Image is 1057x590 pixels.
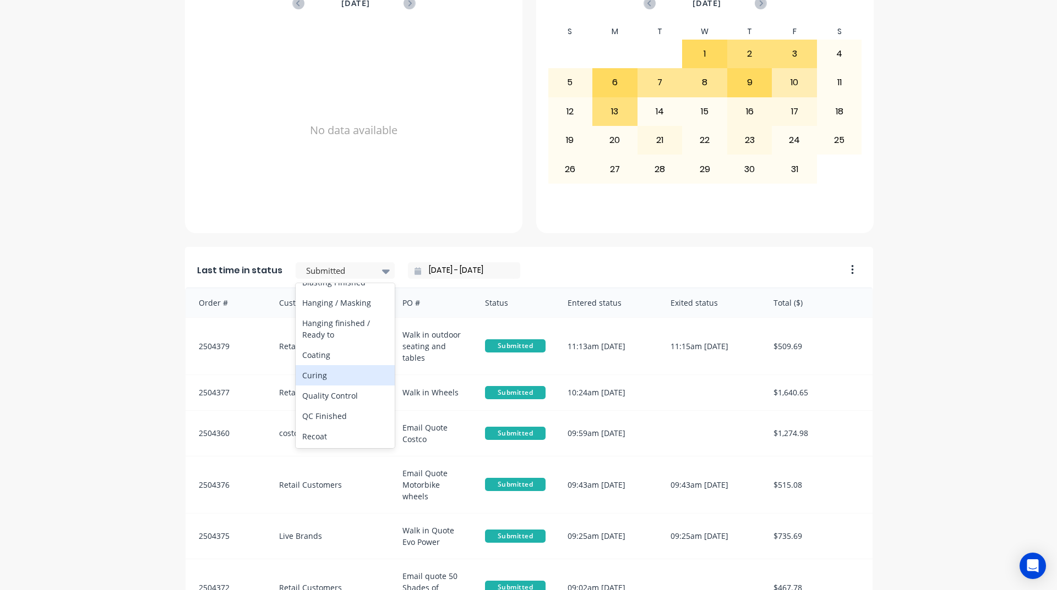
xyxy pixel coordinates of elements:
div: 2504375 [186,514,268,559]
div: 25 [818,126,862,154]
div: 11:13am [DATE] [557,318,660,374]
div: 2504377 [186,375,268,410]
div: 1 [683,40,727,68]
div: 09:25am [DATE] [660,514,762,559]
span: Submitted [485,386,546,399]
div: 8 [683,69,727,96]
div: costco [268,411,392,456]
div: 10:24am [DATE] [557,375,660,410]
span: Submitted [485,530,546,543]
div: No data available [197,24,511,237]
div: T [727,24,772,40]
div: 21 [638,126,682,154]
div: 9 [728,69,772,96]
div: Coating [296,345,395,365]
div: 7 [638,69,682,96]
div: S [548,24,593,40]
span: Submitted [485,478,546,491]
div: Recoats in coating [296,446,395,467]
input: Filter by date [421,262,516,279]
div: 09:59am [DATE] [557,411,660,456]
div: Walk in outdoor seating and tables [391,318,474,374]
div: 11 [818,69,862,96]
div: Retail Customers [268,375,392,410]
div: 3 [772,40,816,68]
div: 15 [683,98,727,125]
span: Submitted [485,339,546,352]
div: Exited status [660,288,762,317]
span: Submitted [485,427,546,440]
div: $515.08 [762,456,873,513]
div: Entered status [557,288,660,317]
div: 09:43am [DATE] [557,456,660,513]
div: 27 [593,155,637,183]
div: 22 [683,126,727,154]
div: 16 [728,98,772,125]
div: Quality Control [296,385,395,406]
div: 20 [593,126,637,154]
div: Recoat [296,426,395,446]
div: Open Intercom Messenger [1020,553,1046,579]
div: Hanging finished / Ready to [296,313,395,345]
div: $1,640.65 [762,375,873,410]
div: M [592,24,638,40]
div: 24 [772,126,816,154]
div: Total ($) [762,288,873,317]
div: 17 [772,98,816,125]
div: $735.69 [762,514,873,559]
div: Email Quote Motorbike wheels [391,456,474,513]
div: Customer [268,288,392,317]
div: 2504376 [186,456,268,513]
div: Live Brands [268,514,392,559]
div: $1,274.98 [762,411,873,456]
div: $509.69 [762,318,873,374]
div: 19 [548,126,592,154]
div: T [638,24,683,40]
div: Email Quote Costco [391,411,474,456]
div: 09:25am [DATE] [557,514,660,559]
div: Retail Customers [268,456,392,513]
div: 23 [728,126,772,154]
div: Curing [296,365,395,385]
div: 12 [548,98,592,125]
div: 2504379 [186,318,268,374]
div: QC Finished [296,406,395,426]
div: 2 [728,40,772,68]
div: Walk in Quote Evo Power [391,514,474,559]
div: 11:15am [DATE] [660,318,762,374]
div: 5 [548,69,592,96]
div: 29 [683,155,727,183]
div: Retail Customers [268,318,392,374]
div: 18 [818,98,862,125]
div: Status [474,288,557,317]
div: 10 [772,69,816,96]
div: 28 [638,155,682,183]
div: 26 [548,155,592,183]
div: Walk in Wheels [391,375,474,410]
div: W [682,24,727,40]
div: 14 [638,98,682,125]
div: Order # [186,288,268,317]
div: S [817,24,862,40]
div: 4 [818,40,862,68]
div: 09:43am [DATE] [660,456,762,513]
div: 31 [772,155,816,183]
span: Last time in status [197,264,282,277]
div: PO # [391,288,474,317]
div: 6 [593,69,637,96]
div: 30 [728,155,772,183]
div: 2504360 [186,411,268,456]
div: 13 [593,98,637,125]
div: Hanging / Masking [296,293,395,313]
div: F [772,24,817,40]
